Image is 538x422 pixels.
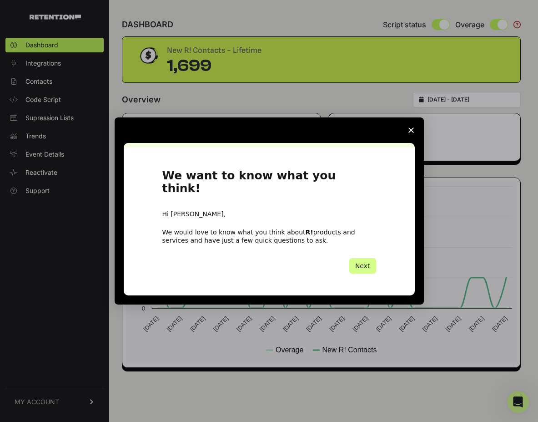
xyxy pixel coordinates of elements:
[162,210,376,219] div: Hi [PERSON_NAME],
[398,117,424,143] span: Close survey
[162,228,376,244] div: We would love to know what you think about products and services and have just a few quick questi...
[349,258,376,274] button: Next
[162,169,376,201] h1: We want to know what you think!
[306,229,313,236] b: R!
